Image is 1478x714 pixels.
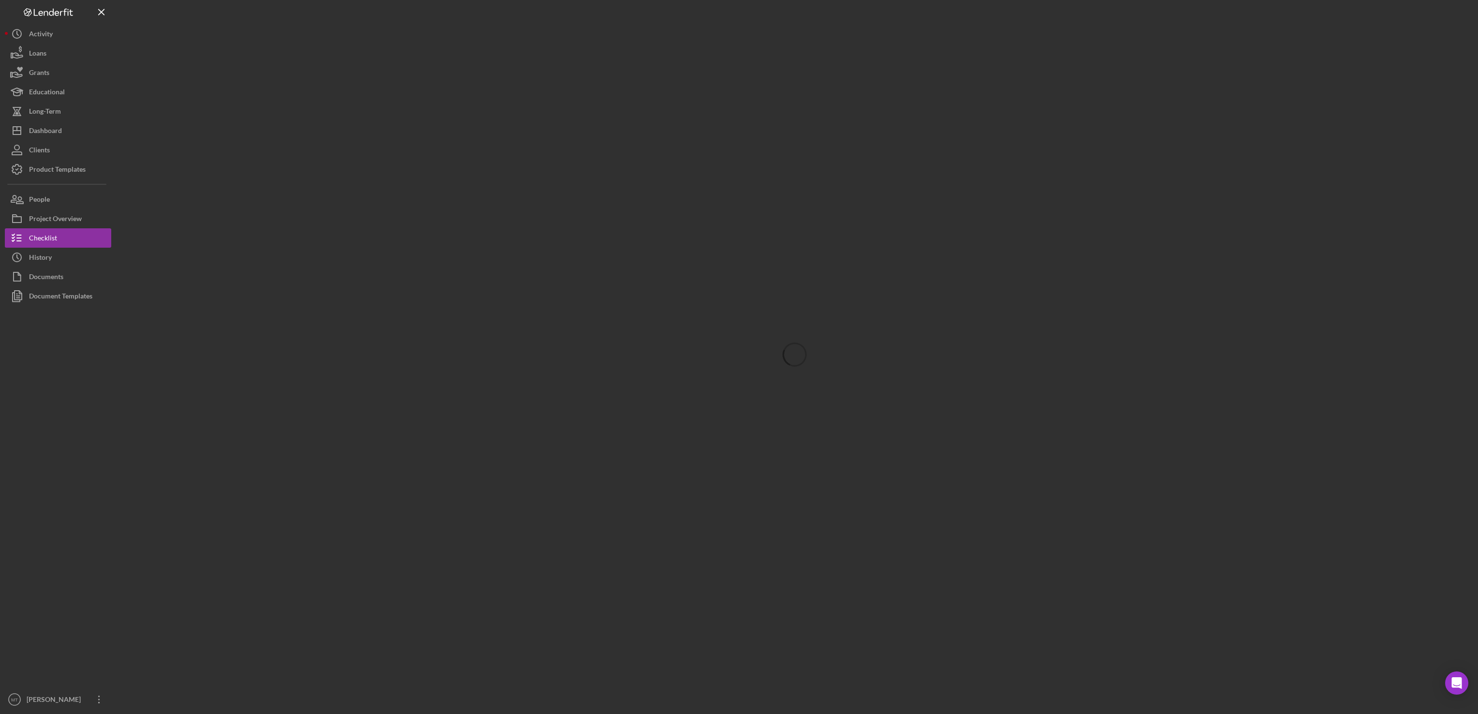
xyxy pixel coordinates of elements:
button: Product Templates [5,160,111,179]
div: Grants [29,63,49,85]
div: Dashboard [29,121,62,143]
button: History [5,248,111,267]
button: People [5,190,111,209]
button: Educational [5,82,111,102]
text: MT [11,697,18,702]
button: Activity [5,24,111,44]
div: Educational [29,82,65,104]
div: History [29,248,52,269]
div: Checklist [29,228,57,250]
div: [PERSON_NAME] [24,690,87,712]
div: Long-Term [29,102,61,123]
div: Document Templates [29,286,92,308]
div: Clients [29,140,50,162]
div: Documents [29,267,63,289]
button: Document Templates [5,286,111,306]
button: Project Overview [5,209,111,228]
button: Documents [5,267,111,286]
div: Loans [29,44,46,65]
button: Grants [5,63,111,82]
div: People [29,190,50,211]
button: Clients [5,140,111,160]
button: Loans [5,44,111,63]
button: MT[PERSON_NAME] [5,690,111,709]
div: Product Templates [29,160,86,181]
button: Long-Term [5,102,111,121]
button: Checklist [5,228,111,248]
button: Dashboard [5,121,111,140]
div: Open Intercom Messenger [1445,671,1468,695]
div: Activity [29,24,53,46]
div: Project Overview [29,209,82,231]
